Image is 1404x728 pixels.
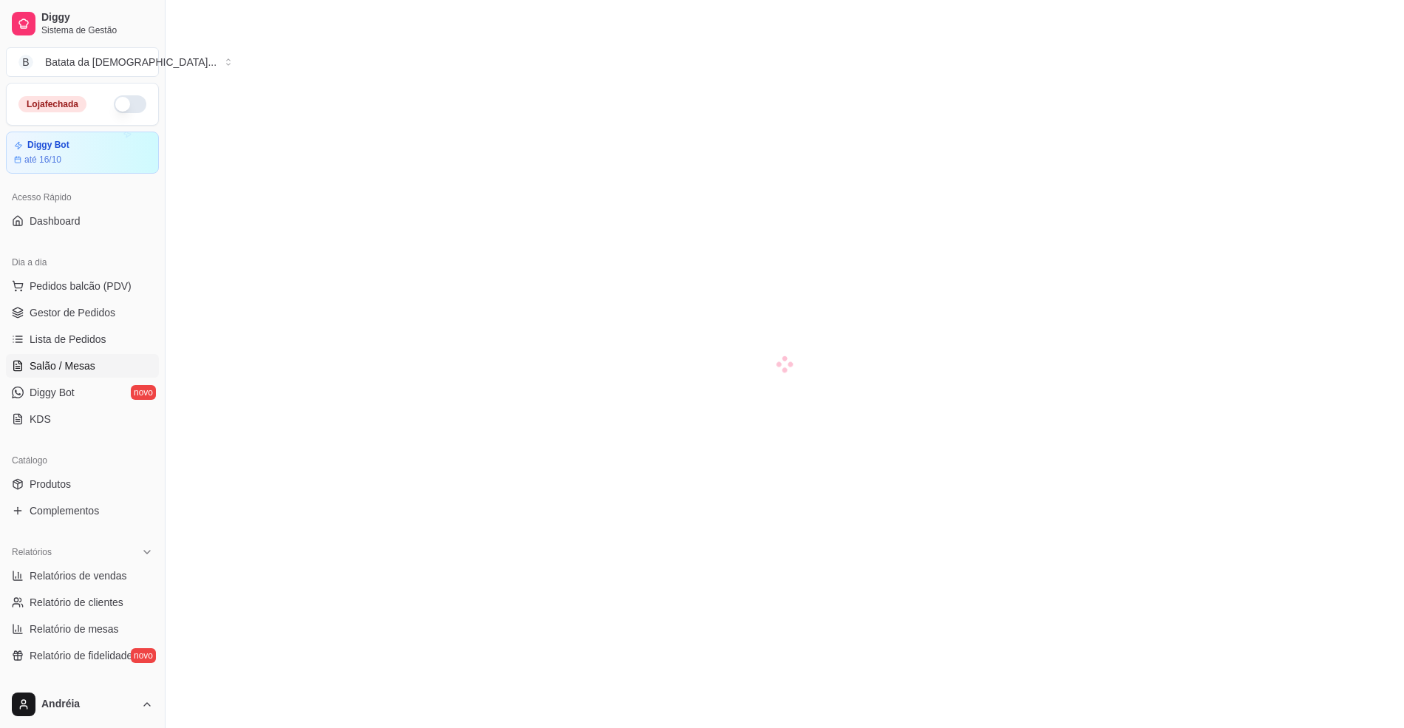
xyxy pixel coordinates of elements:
div: Dia a dia [6,251,159,274]
a: DiggySistema de Gestão [6,6,159,41]
a: Gestor de Pedidos [6,301,159,324]
article: até 16/10 [24,154,61,166]
a: KDS [6,407,159,431]
span: Salão / Mesas [30,358,95,373]
span: Relatórios de vendas [30,568,127,583]
button: Andréia [6,687,159,722]
button: Select a team [6,47,159,77]
div: Batata da [DEMOGRAPHIC_DATA] ... [45,55,217,69]
span: Gestor de Pedidos [30,305,115,320]
span: Produtos [30,477,71,491]
span: Relatório de mesas [30,622,119,636]
a: Diggy Botnovo [6,381,159,404]
span: Diggy [41,11,153,24]
button: Alterar Status [114,95,146,113]
button: Pedidos balcão (PDV) [6,274,159,298]
div: Catálogo [6,449,159,472]
div: Loja fechada [18,96,86,112]
a: Salão / Mesas [6,354,159,378]
a: Produtos [6,472,159,496]
span: Sistema de Gestão [41,24,153,36]
a: Relatório de clientes [6,591,159,614]
span: Diggy Bot [30,385,75,400]
span: B [18,55,33,69]
span: Relatório de fidelidade [30,648,132,663]
a: Relatório de fidelidadenovo [6,644,159,667]
a: Complementos [6,499,159,523]
span: Complementos [30,503,99,518]
a: Diggy Botaté 16/10 [6,132,159,174]
span: Relatório de clientes [30,595,123,610]
a: Relatórios de vendas [6,564,159,588]
a: Lista de Pedidos [6,327,159,351]
div: Acesso Rápido [6,186,159,209]
a: Dashboard [6,209,159,233]
span: KDS [30,412,51,426]
article: Diggy Bot [27,140,69,151]
a: Relatório de mesas [6,617,159,641]
span: Pedidos balcão (PDV) [30,279,132,293]
span: Andréia [41,698,135,711]
span: Dashboard [30,214,81,228]
span: Relatórios [12,546,52,558]
span: Lista de Pedidos [30,332,106,347]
